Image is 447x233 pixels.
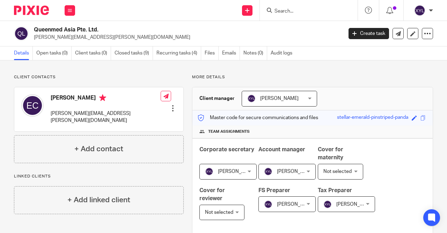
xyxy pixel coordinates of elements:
img: svg%3E [323,200,332,209]
h3: Client manager [199,95,235,102]
a: Files [205,46,219,60]
span: FS Preparer [258,188,290,193]
img: svg%3E [205,167,213,176]
span: [PERSON_NAME] [277,169,315,174]
span: Cover for maternity [318,147,343,160]
img: svg%3E [21,94,44,117]
a: Open tasks (0) [36,46,72,60]
h4: + Add linked client [67,195,130,205]
p: More details [192,74,433,80]
p: [PERSON_NAME][EMAIL_ADDRESS][PERSON_NAME][DOMAIN_NAME] [34,34,338,41]
span: Not selected [205,210,233,215]
h4: [PERSON_NAME] [51,94,161,103]
a: Closed tasks (9) [115,46,153,60]
img: svg%3E [247,94,256,103]
span: Not selected [323,169,352,174]
span: [PERSON_NAME] [260,96,299,101]
span: Cover for reviewer [199,188,225,201]
img: svg%3E [264,167,272,176]
span: Tax Preparer [318,188,352,193]
a: Client tasks (0) [75,46,111,60]
h2: Queenmed Asia Pte. Ltd. [34,26,277,34]
h4: + Add contact [74,144,123,154]
a: Recurring tasks (4) [156,46,201,60]
span: [PERSON_NAME] [277,202,315,207]
span: [PERSON_NAME] [336,202,375,207]
img: svg%3E [414,5,425,16]
img: svg%3E [264,200,272,209]
a: Create task [349,28,389,39]
a: Details [14,46,33,60]
a: Audit logs [271,46,296,60]
img: svg%3E [14,26,29,41]
p: Client contacts [14,74,184,80]
span: Team assignments [208,129,250,134]
span: [PERSON_NAME] [218,169,256,174]
i: Primary [99,94,106,101]
a: Emails [222,46,240,60]
p: Linked clients [14,174,184,179]
p: Master code for secure communications and files [198,114,318,121]
a: Notes (0) [243,46,267,60]
input: Search [274,8,337,15]
div: stellar-emerald-pinstriped-panda [337,114,408,122]
span: Corporate secretary [199,147,254,152]
p: [PERSON_NAME][EMAIL_ADDRESS][PERSON_NAME][DOMAIN_NAME] [51,110,161,124]
img: Pixie [14,6,49,15]
span: Account manager [258,147,305,152]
